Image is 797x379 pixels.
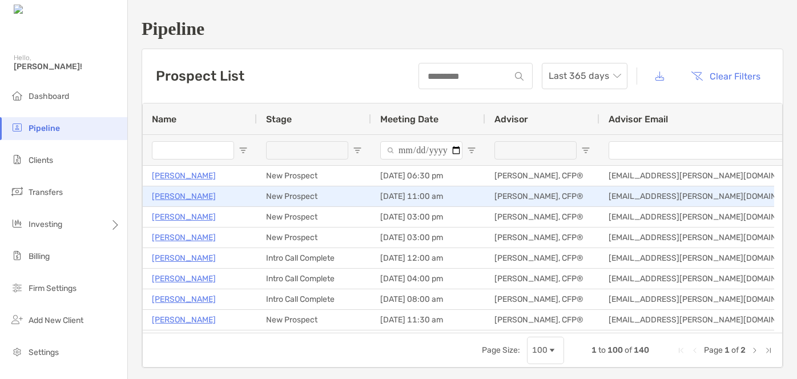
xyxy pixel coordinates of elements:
[257,330,371,350] div: Intro Call Complete
[266,114,292,125] span: Stage
[29,284,77,293] span: Firm Settings
[10,249,24,262] img: billing icon
[10,345,24,358] img: settings icon
[380,141,462,159] input: Meeting Date Filter Input
[485,269,599,289] div: [PERSON_NAME], CFP®
[485,248,599,268] div: [PERSON_NAME], CFP®
[152,169,216,183] a: [PERSON_NAME]
[10,89,24,102] img: dashboard icon
[485,166,599,186] div: [PERSON_NAME], CFP®
[527,337,564,364] div: Page Size
[704,345,723,355] span: Page
[371,186,485,206] div: [DATE] 11:00 am
[750,346,759,355] div: Next Page
[29,252,50,261] span: Billing
[152,114,176,125] span: Name
[152,141,234,159] input: Name Filter Input
[29,91,69,101] span: Dashboard
[485,207,599,227] div: [PERSON_NAME], CFP®
[371,310,485,330] div: [DATE] 11:30 am
[353,146,362,155] button: Open Filter Menu
[10,313,24,326] img: add_new_client icon
[371,228,485,248] div: [DATE] 03:00 pm
[152,189,216,204] a: [PERSON_NAME]
[14,62,120,71] span: [PERSON_NAME]!
[152,251,216,265] a: [PERSON_NAME]
[485,228,599,248] div: [PERSON_NAME], CFP®
[485,186,599,206] div: [PERSON_NAME], CFP®
[532,345,548,355] div: 100
[142,18,783,39] h1: Pipeline
[257,269,371,289] div: Intro Call Complete
[371,269,485,289] div: [DATE] 04:00 pm
[625,345,632,355] span: of
[371,289,485,309] div: [DATE] 08:00 am
[29,348,59,357] span: Settings
[371,207,485,227] div: [DATE] 03:00 pm
[152,292,216,306] a: [PERSON_NAME]
[634,345,649,355] span: 140
[10,185,24,198] img: transfers icon
[682,63,769,89] button: Clear Filters
[515,72,524,81] img: input icon
[29,316,83,325] span: Add New Client
[239,146,248,155] button: Open Filter Menu
[257,248,371,268] div: Intro Call Complete
[485,330,599,350] div: [PERSON_NAME], CFP®
[690,346,699,355] div: Previous Page
[607,345,623,355] span: 100
[371,248,485,268] div: [DATE] 12:00 am
[485,289,599,309] div: [PERSON_NAME], CFP®
[29,155,53,165] span: Clients
[609,114,668,125] span: Advisor Email
[10,153,24,166] img: clients icon
[494,114,528,125] span: Advisor
[14,5,62,15] img: Zoe Logo
[10,217,24,230] img: investing icon
[257,186,371,206] div: New Prospect
[380,114,438,125] span: Meeting Date
[29,220,62,229] span: Investing
[257,207,371,227] div: New Prospect
[257,310,371,330] div: New Prospect
[724,345,730,355] span: 1
[371,330,485,350] div: [DATE] 12:00 am
[740,345,746,355] span: 2
[257,166,371,186] div: New Prospect
[549,63,621,89] span: Last 365 days
[10,281,24,294] img: firm-settings icon
[371,166,485,186] div: [DATE] 06:30 pm
[29,123,60,133] span: Pipeline
[581,146,590,155] button: Open Filter Menu
[257,228,371,248] div: New Prospect
[152,230,216,245] a: [PERSON_NAME]
[156,68,244,84] h3: Prospect List
[764,346,773,355] div: Last Page
[152,313,216,327] a: [PERSON_NAME]
[257,289,371,309] div: Intro Call Complete
[29,187,63,197] span: Transfers
[10,121,24,134] img: pipeline icon
[598,345,606,355] span: to
[482,345,520,355] div: Page Size:
[152,272,216,286] a: [PERSON_NAME]
[467,146,476,155] button: Open Filter Menu
[485,310,599,330] div: [PERSON_NAME], CFP®
[677,346,686,355] div: First Page
[731,345,739,355] span: of
[591,345,597,355] span: 1
[152,210,216,224] a: [PERSON_NAME]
